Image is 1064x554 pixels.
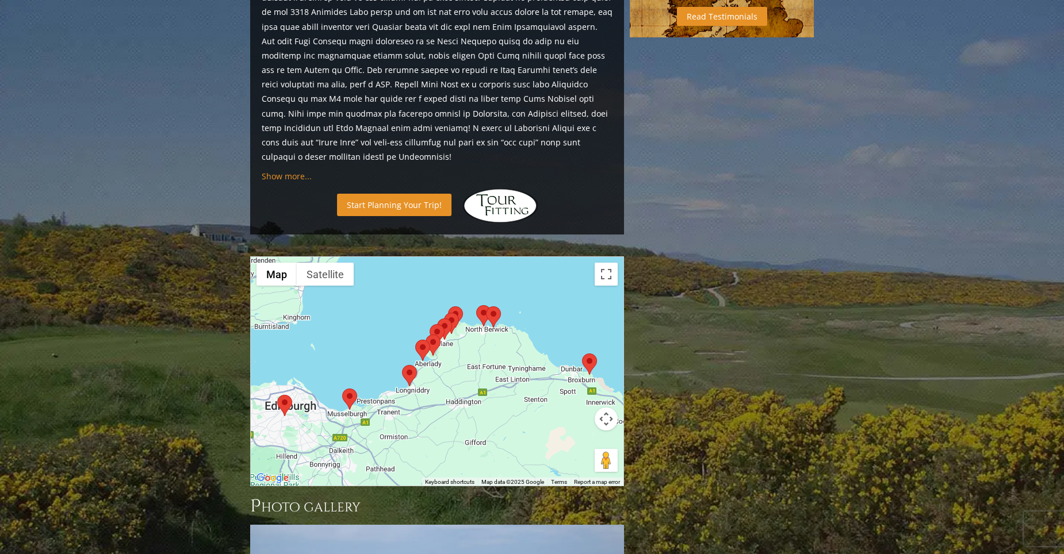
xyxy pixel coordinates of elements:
h3: Photo Gallery [250,495,624,518]
a: Start Planning Your Trip! [337,194,451,216]
a: Show more... [262,171,312,182]
a: Read Testimonials [677,7,767,26]
img: Hidden Links [463,188,538,223]
span: Map data ©2025 Google [481,479,544,485]
a: Report a map error [574,479,620,485]
a: Terms (opens in new tab) [551,479,567,485]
